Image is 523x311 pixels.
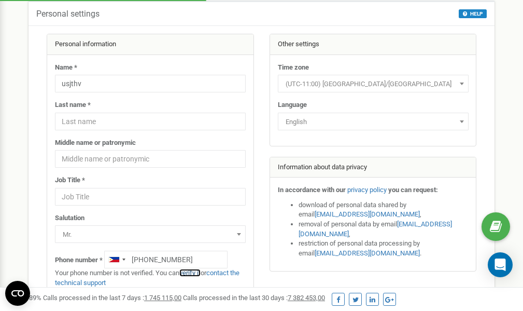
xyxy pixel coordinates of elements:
[299,200,469,220] li: download of personal data shared by email ,
[55,63,77,73] label: Name *
[281,115,465,129] span: English
[144,294,181,302] u: 1 745 115,00
[299,220,469,239] li: removal of personal data by email ,
[278,186,346,194] strong: In accordance with our
[347,186,387,194] a: privacy policy
[36,9,100,19] h5: Personal settings
[270,34,476,55] div: Other settings
[278,63,309,73] label: Time zone
[5,281,30,306] button: Open CMP widget
[55,100,91,110] label: Last name *
[55,138,136,148] label: Middle name or patronymic
[43,294,181,302] span: Calls processed in the last 7 days :
[278,100,307,110] label: Language
[299,239,469,258] li: restriction of personal data processing by email .
[105,251,129,268] div: Telephone country code
[281,77,465,91] span: (UTC-11:00) Pacific/Midway
[104,251,228,268] input: +1-800-555-55-55
[388,186,438,194] strong: you can request:
[299,220,452,238] a: [EMAIL_ADDRESS][DOMAIN_NAME]
[179,269,201,277] a: verify it
[55,150,246,168] input: Middle name or patronymic
[59,227,242,242] span: Mr.
[315,210,420,218] a: [EMAIL_ADDRESS][DOMAIN_NAME]
[55,175,85,185] label: Job Title *
[47,34,253,55] div: Personal information
[55,255,103,265] label: Phone number *
[55,268,246,288] p: Your phone number is not verified. You can or
[278,75,469,92] span: (UTC-11:00) Pacific/Midway
[488,252,513,277] div: Open Intercom Messenger
[55,213,84,223] label: Salutation
[459,9,487,18] button: HELP
[270,157,476,178] div: Information about data privacy
[55,225,246,243] span: Mr.
[288,294,325,302] u: 7 382 453,00
[278,113,469,130] span: English
[315,249,420,257] a: [EMAIL_ADDRESS][DOMAIN_NAME]
[55,75,246,92] input: Name
[55,188,246,206] input: Job Title
[183,294,325,302] span: Calls processed in the last 30 days :
[55,113,246,130] input: Last name
[55,269,239,287] a: contact the technical support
